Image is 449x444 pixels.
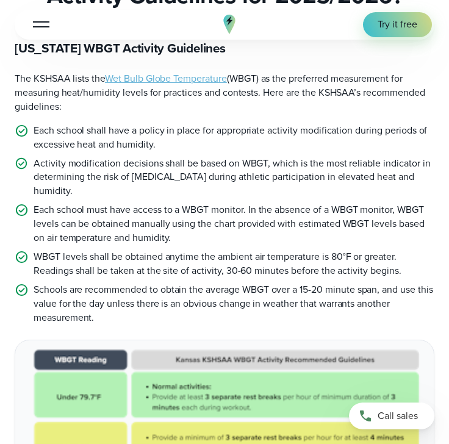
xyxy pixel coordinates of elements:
[378,409,418,423] span: Call sales
[34,250,434,278] p: WBGT levels shall be obtained anytime the ambient air temperature is 80°F or greater. Readings sh...
[34,283,434,325] p: Schools are recommended to obtain the average WBGT over a 15-20 minute span, and use this value f...
[105,71,227,85] a: Wet Bulb Globe Temperature
[34,157,434,199] p: Activity modification decisions shall be based on WBGT, which is the most reliable indicator in d...
[378,18,417,32] span: Try it free
[34,203,434,245] p: Each school must have access to a WBGT monitor. In the absence of a WBGT monitor, WBGT levels can...
[349,403,434,429] a: Call sales
[34,124,434,152] p: Each school shall have a policy in place for appropriate activity modification during periods of ...
[15,40,434,57] h3: [US_STATE] WBGT Activity Guidelines
[363,12,432,37] a: Try it free
[15,71,425,113] span: The KSHSAA lists the (WBGT) as the preferred measurement for measuring heat/humidity levels for p...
